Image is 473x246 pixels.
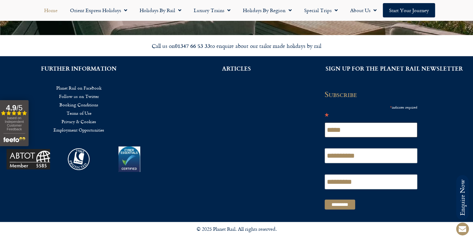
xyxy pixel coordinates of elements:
[325,103,417,111] div: indicates required
[133,3,188,17] a: Holidays by Rail
[3,3,470,17] nav: Menu
[9,100,148,109] a: Booking Conditions
[9,109,148,117] a: Terms of Use
[325,90,421,99] h2: Subscribe
[9,92,148,100] a: Follow us on Twitter
[175,42,210,50] strong: 01347 66 53 33
[167,66,306,71] h2: ARTICLES
[237,3,298,17] a: Holidays by Region
[9,84,148,134] nav: Menu
[9,66,148,71] h2: FURTHER INFORMATION
[9,117,148,126] a: Privacy & Cookies
[38,3,64,17] a: Home
[64,3,133,17] a: Orient Express Holidays
[188,3,237,17] a: Luxury Trains
[59,225,414,233] p: © 2025 Planet Rail. All rights reserved.
[9,84,148,92] a: Planet Rail on Facebook
[325,66,464,71] h2: SIGN UP FOR THE PLANET RAIL NEWSLETTER
[383,3,435,17] a: Start your Journey
[63,42,411,49] div: Call us on to enquire about our tailor made holidays by rail
[9,126,148,134] a: Employment Opportunities
[298,3,344,17] a: Special Trips
[344,3,383,17] a: About Us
